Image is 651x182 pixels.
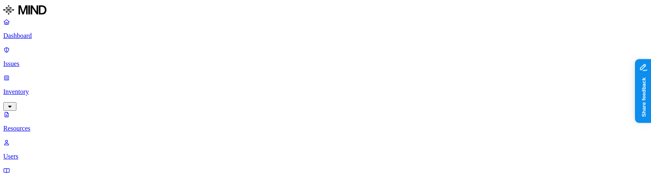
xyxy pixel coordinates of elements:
p: Resources [3,125,648,132]
a: Inventory [3,74,648,110]
a: Issues [3,46,648,68]
p: Inventory [3,88,648,96]
p: Issues [3,60,648,68]
p: Dashboard [3,32,648,40]
a: MIND [3,3,648,18]
a: Users [3,139,648,160]
a: Dashboard [3,18,648,40]
p: Users [3,153,648,160]
a: Resources [3,111,648,132]
img: MIND [3,3,46,16]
